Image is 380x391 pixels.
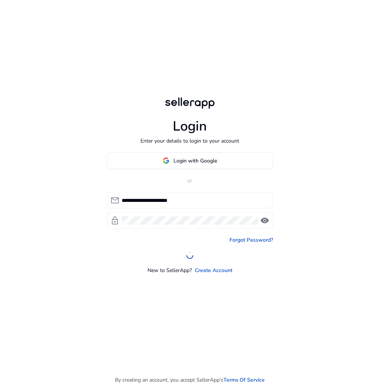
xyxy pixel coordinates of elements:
span: Login with Google [173,157,217,165]
span: mail [111,196,120,205]
a: Create Account [195,267,232,275]
button: Login with Google [107,152,273,169]
h1: Login [173,118,207,134]
img: google-logo.svg [163,157,170,164]
span: lock [111,216,120,225]
p: or [107,177,273,185]
a: Forgot Password? [230,236,273,244]
span: visibility [261,216,270,225]
p: New to SellerApp? [148,267,192,275]
a: Terms Of Service [223,376,265,384]
p: Enter your details to login to your account [141,137,240,145]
